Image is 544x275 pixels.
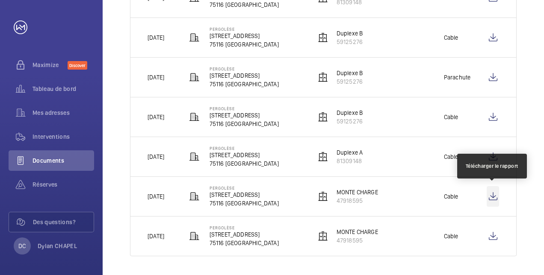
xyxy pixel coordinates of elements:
[68,61,87,70] span: Discover
[148,33,164,42] p: [DATE]
[210,0,279,9] p: 75116 [GEOGRAPHIC_DATA]
[210,190,279,199] p: [STREET_ADDRESS]
[337,228,378,236] p: MONTE CHARGE
[210,40,279,49] p: 75116 [GEOGRAPHIC_DATA]
[337,29,363,38] p: Duplexe B
[337,69,363,77] p: Duplexe B
[210,111,279,120] p: [STREET_ADDRESS]
[466,162,518,170] div: Télécharger le rapport
[148,73,164,82] p: [DATE]
[444,113,458,121] p: Cable
[318,231,328,241] img: elevator.svg
[444,192,458,201] p: Cable
[33,180,94,189] span: Réserves
[337,108,363,117] p: Duplexe B
[318,191,328,202] img: elevator.svg
[337,38,363,46] p: 59125276
[148,232,164,240] p: [DATE]
[210,146,279,151] p: Pergolèse
[337,77,363,86] p: 59125276
[337,117,363,126] p: 59125276
[318,72,328,82] img: elevator.svg
[33,61,68,69] span: Maximize
[33,132,94,141] span: Interventions
[210,185,279,190] p: Pergolèse
[210,32,279,40] p: [STREET_ADDRESS]
[444,152,458,161] p: Cable
[33,218,94,226] span: Des questions?
[210,71,279,80] p: [STREET_ADDRESS]
[337,196,378,205] p: 47918595
[337,188,378,196] p: MONTE CHARGE
[33,156,94,165] span: Documents
[210,151,279,159] p: [STREET_ADDRESS]
[210,120,279,128] p: 75116 [GEOGRAPHIC_DATA]
[210,225,279,230] p: Pergolèse
[210,159,279,168] p: 75116 [GEOGRAPHIC_DATA]
[337,157,363,165] p: 81309148
[337,236,378,245] p: 47918595
[18,242,26,250] p: DC
[148,113,164,121] p: [DATE]
[444,73,471,82] p: Parachute
[210,26,279,32] p: Pergolèse
[148,152,164,161] p: [DATE]
[444,33,458,42] p: Cable
[33,85,94,93] span: Tableau de bord
[38,242,77,250] p: Dylan CHAPEL
[210,66,279,71] p: Pergolèse
[210,106,279,111] p: Pergolèse
[148,192,164,201] p: [DATE]
[337,148,363,157] p: Duplexe A
[210,239,279,247] p: 75116 [GEOGRAPHIC_DATA]
[210,230,279,239] p: [STREET_ADDRESS]
[318,32,328,43] img: elevator.svg
[210,199,279,208] p: 75116 [GEOGRAPHIC_DATA]
[210,80,279,88] p: 75116 [GEOGRAPHIC_DATA]
[318,112,328,122] img: elevator.svg
[444,232,458,240] p: Cable
[33,108,94,117] span: Mes adresses
[318,152,328,162] img: elevator.svg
